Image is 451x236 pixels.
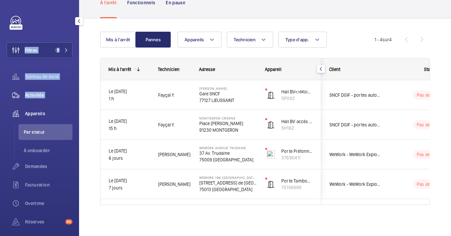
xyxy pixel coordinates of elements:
[25,163,72,170] span: Demandes
[199,127,257,133] p: 91230 MONTGERON
[199,146,257,150] p: WeWork Avenue Trudaine
[417,151,443,158] p: Pas de statut
[267,180,275,188] img: automatic_door.svg
[7,42,72,58] button: Filtres1
[199,86,257,90] p: [PERSON_NAME]
[25,219,63,225] span: Réserves
[24,129,72,135] span: Par statut
[199,116,257,120] p: MONTGERON CROSNE
[158,181,191,188] span: [PERSON_NAME]
[281,178,313,184] p: Porte Tambour entrée Bâtiment
[25,73,72,80] span: Tableau de bord
[278,32,327,48] button: Type d'app.
[109,177,150,184] p: Le [DATE]
[382,37,389,42] span: sur
[158,91,191,99] span: Fayçal Y.
[267,151,275,158] img: telescopic_pedestrian_door.svg
[417,121,443,128] p: Pas de statut
[158,121,191,128] span: Fayçal Y.
[199,156,257,163] p: 75009 [GEOGRAPHIC_DATA]
[329,151,380,158] span: WeWork - WeWork Exploitation
[199,120,257,127] p: Place [PERSON_NAME]
[417,92,443,98] p: Pas de statut
[424,67,436,72] span: Statut
[281,95,313,102] p: 5P092
[199,97,257,104] p: 77127 LIEUSSAINT
[158,151,191,158] span: [PERSON_NAME]
[281,88,313,95] p: Hall BV<>Moissy parking gratuit
[184,37,204,42] span: Appareils
[265,67,313,72] div: Appareil
[25,110,72,117] span: Appareils
[109,95,150,102] p: 1 h
[227,32,273,48] button: Technicien
[24,147,72,154] span: À onboarder
[281,118,313,125] p: Hall BV accès quai photomaton
[178,32,221,48] button: Appareils
[25,182,72,188] span: Facturation
[55,48,60,53] span: 1
[25,47,37,53] span: Filtres
[281,154,313,161] p: 37690411
[199,186,257,193] p: 75013 [GEOGRAPHIC_DATA]
[329,67,340,72] span: Client
[375,37,392,42] span: 1 - 4 4
[329,91,380,99] span: SNCF DGIF - portes automatiques
[158,67,180,72] span: Technicien
[65,219,72,224] span: 96
[281,184,313,191] p: 75156989
[109,154,150,162] p: 6 jours
[329,121,380,128] span: SNCF DGIF - portes automatiques
[109,125,150,132] p: 15 h
[109,147,150,154] p: Le [DATE]
[285,37,309,42] span: Type d'app.
[109,88,150,95] p: Le [DATE]
[25,92,72,98] span: Activités
[108,67,131,72] div: Mis à l'arrêt
[267,91,275,99] img: automatic_door.svg
[234,37,256,42] span: Technicien
[25,200,72,207] span: Overtime
[199,176,257,180] p: WeWork 198 [GEOGRAPHIC_DATA] - Portes
[199,180,257,186] p: [STREET_ADDRESS] de [GEOGRAPHIC_DATA]
[100,32,136,48] button: Mis à l'arrêt
[267,121,275,129] img: automatic_door.svg
[417,181,443,187] p: Pas de statut
[135,32,171,48] button: Pannes
[281,125,313,131] p: 5H162
[199,90,257,97] p: Gare SNCF
[109,184,150,191] p: 7 jours
[329,181,380,188] span: WeWork - WeWork Exploitation
[199,150,257,156] p: 37 Av. Trudaine
[109,118,150,125] p: Le [DATE]
[199,67,215,72] span: Adresse
[281,148,313,154] p: Porte Piétonne Extérieure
